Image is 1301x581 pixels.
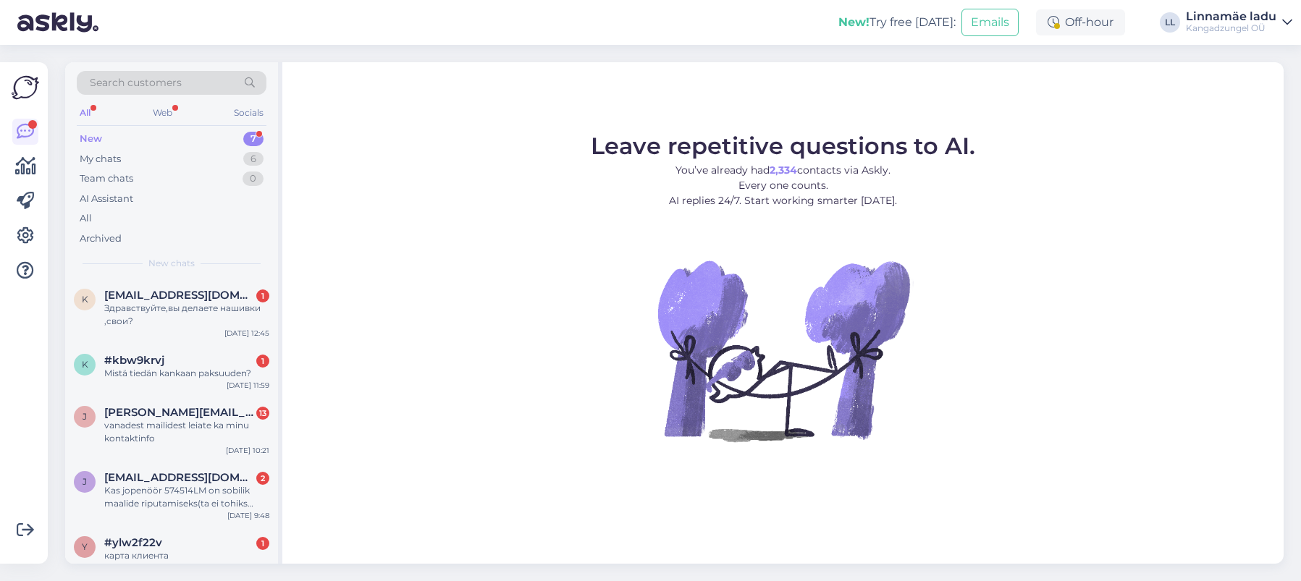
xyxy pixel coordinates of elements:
div: Linnamäe ladu [1186,11,1276,22]
span: #ylw2f22v [104,536,162,549]
button: Emails [961,9,1019,36]
span: j [83,411,87,422]
p: You’ve already had contacts via Askly. Every one counts. AI replies 24/7. Start working smarter [... [591,163,975,208]
span: j [83,476,87,487]
span: kris2009_09@maul.ru [104,289,255,302]
b: 2,334 [770,164,797,177]
span: y [82,541,88,552]
div: Team chats [80,171,133,186]
span: #kbw9krvj [104,354,164,367]
span: Leave repetitive questions to AI. [591,132,975,160]
div: 7 [243,132,264,146]
div: Mistä tiedän kankaan paksuuden? [104,367,269,380]
div: Здравствуйте,вы делаете нашивки ,свои? [104,302,269,328]
div: Off-hour [1036,9,1125,35]
div: LL [1160,12,1180,33]
div: 1 [256,289,269,302]
img: No Chat active [653,220,914,480]
div: [DATE] 11:59 [227,380,269,391]
div: Web [150,103,175,122]
div: vanadest mailidest leiate ka minu kontaktinfo [104,419,269,445]
div: 6 [243,152,264,166]
div: Kas jopenöör 574514LM on sobilik maalide riputamiseks(ta ei tohiks [PERSON_NAME])? [PERSON_NAME] ... [104,484,269,510]
div: [DATE] 9:06 [227,562,269,573]
span: joel@jodezi.com [104,406,255,419]
div: All [77,103,93,122]
div: [DATE] 12:45 [224,328,269,339]
span: jaak@eppmaria.ee [104,471,255,484]
span: Search customers [90,75,182,90]
div: Archived [80,232,122,246]
span: k [82,359,88,370]
b: New! [838,15,870,29]
span: k [82,294,88,305]
div: My chats [80,152,121,166]
div: 1 [256,355,269,368]
div: Socials [231,103,266,122]
div: 0 [243,171,264,186]
div: [DATE] 9:48 [227,510,269,521]
div: 13 [256,407,269,420]
div: New [80,132,102,146]
div: 1 [256,537,269,550]
img: Askly Logo [12,74,39,101]
span: New chats [148,257,195,270]
div: карта клиента [104,549,269,562]
div: AI Assistant [80,192,133,206]
div: Kangadzungel OÜ [1186,22,1276,34]
div: All [80,211,92,226]
a: Linnamäe laduKangadzungel OÜ [1186,11,1292,34]
div: Try free [DATE]: [838,14,956,31]
div: 2 [256,472,269,485]
div: [DATE] 10:21 [226,445,269,456]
